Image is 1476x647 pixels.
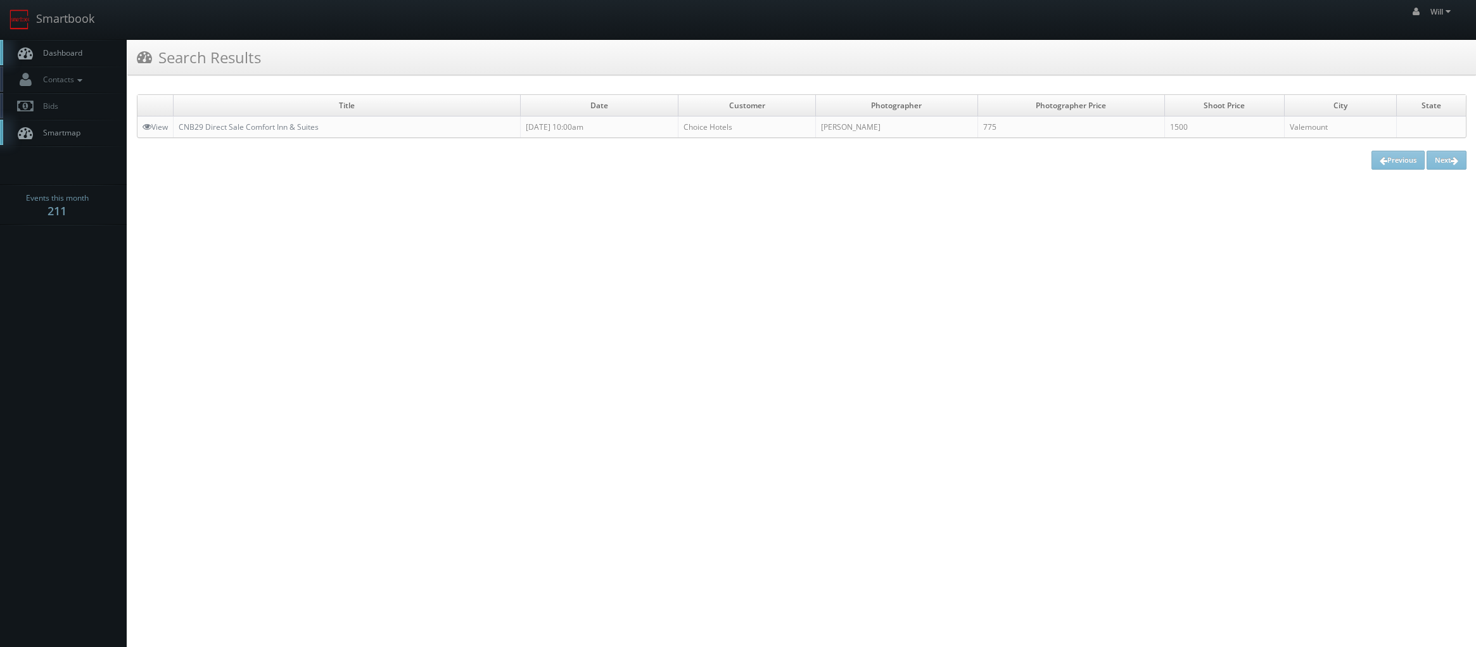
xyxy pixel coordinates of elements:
[815,95,977,116] td: Photographer
[137,46,261,68] h3: Search Results
[977,116,1164,138] td: 775
[26,192,89,204] span: Events this month
[521,95,678,116] td: Date
[10,9,30,30] img: smartbook-logo.png
[48,203,67,218] strong: 211
[179,122,319,132] a: CNB29 Direct Sale Comfort Inn & Suites
[1396,95,1466,116] td: State
[1284,116,1396,138] td: Valemount
[1430,6,1454,17] span: Will
[1284,95,1396,116] td: City
[174,95,521,116] td: Title
[678,95,816,116] td: Customer
[521,116,678,138] td: [DATE] 10:00am
[37,47,82,58] span: Dashboard
[37,74,86,85] span: Contacts
[37,101,58,111] span: Bids
[678,116,816,138] td: Choice Hotels
[815,116,977,138] td: [PERSON_NAME]
[1164,95,1284,116] td: Shoot Price
[143,122,168,132] a: View
[977,95,1164,116] td: Photographer Price
[1164,116,1284,138] td: 1500
[37,127,80,138] span: Smartmap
